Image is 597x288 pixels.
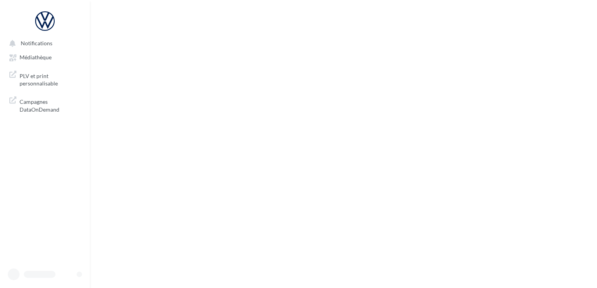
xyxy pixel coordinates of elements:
[20,96,80,113] span: Campagnes DataOnDemand
[21,40,52,46] span: Notifications
[5,93,85,116] a: Campagnes DataOnDemand
[5,50,85,64] a: Médiathèque
[20,54,52,61] span: Médiathèque
[5,68,85,91] a: PLV et print personnalisable
[20,71,80,87] span: PLV et print personnalisable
